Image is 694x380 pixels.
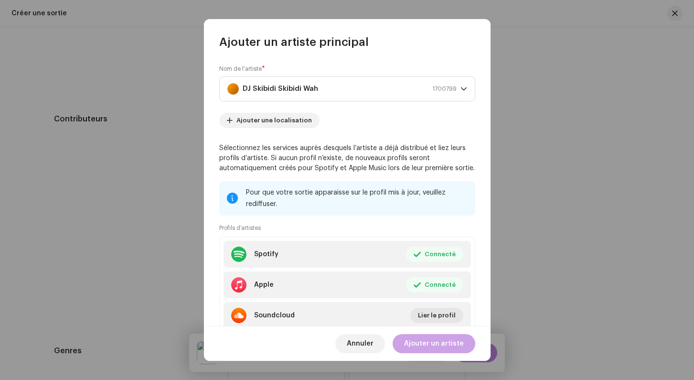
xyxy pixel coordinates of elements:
[246,187,468,210] div: Pour que votre sortie apparaisse sur le profil mis à jour, veuillez rediffuser.
[219,34,369,50] span: Ajouter un artiste principal
[254,281,274,289] div: Apple
[335,334,385,353] button: Annuler
[236,111,312,130] span: Ajouter une localisation
[393,334,475,353] button: Ajouter un artiste
[425,245,456,264] span: Connecté
[347,334,374,353] span: Annuler
[425,275,456,294] span: Connecté
[219,113,320,128] button: Ajouter une localisation
[418,306,456,325] span: Lier le profil
[404,334,464,353] span: Ajouter un artiste
[254,312,295,319] div: Soundcloud
[406,247,463,262] button: Connecté
[227,77,460,101] span: DJ Skibidi Skibidi Wah
[219,143,475,174] p: Sélectionnez les services auprès desquels l’artiste a déjà distribué et liez leurs profils d’arti...
[243,77,318,101] strong: DJ Skibidi Skibidi Wah
[460,77,467,101] div: dropdown trigger
[219,65,265,73] label: Nom de l'artiste
[432,77,457,101] span: 1700799
[254,250,278,258] div: Spotify
[406,277,463,293] button: Connecté
[219,223,261,233] small: Profils d’artistes
[410,308,463,323] button: Lier le profil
